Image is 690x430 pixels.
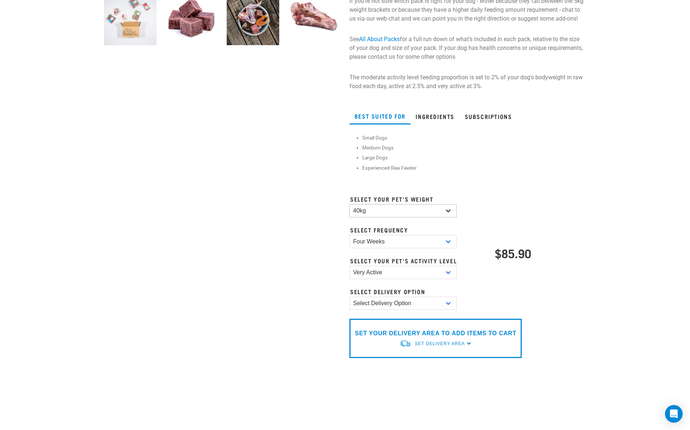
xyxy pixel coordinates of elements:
span: Best suited for [355,112,406,120]
a: All About Packs [359,36,400,43]
p: See for a full run down of what's included in each pack, relative to the size of your dog and siz... [349,35,586,61]
span: Ingredients [416,112,454,121]
h6: Select your pet's weight [350,196,457,202]
span: Subscriptions [465,112,512,121]
h6: Select your pet's activity level [350,257,457,264]
li: Small Dogs [362,133,583,142]
img: van-moving.png [399,340,411,347]
li: Experienced Raw Feeder [362,163,583,172]
p: The moderate activity level feeding proportion is set to 2% of your dog's bodyweight in raw food ... [349,73,586,91]
div: $85.90 [495,246,531,260]
li: Medium Dogs [362,143,583,152]
p: SET YOUR DELIVERY AREA TO ADD ITEMS TO CART [355,329,516,338]
h6: Select frequency [350,227,457,233]
div: Open Intercom Messenger [665,405,683,423]
h6: Select delivery option [350,288,457,295]
span: Set Delivery Area [415,341,465,346]
li: Large Dogs [362,153,583,162]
